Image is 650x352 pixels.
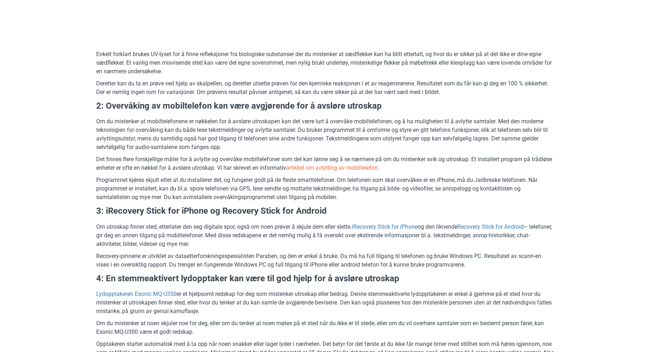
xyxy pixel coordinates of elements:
p: Recovery-pinnene er utviklet av dataetterforskningsspesialisten Paraben, og den er enkel å bruke.... [96,252,554,269]
a: Lydopptakeren Esonic MQ-U350 [96,290,177,298]
h3: 3: iRecovery Stick for iPhone og Recovery Stick for Android [96,205,554,217]
p: Det finnes flere forskjellige måter for å avlytte og overvåke mobiltelefoner som det kan lønne se... [96,155,554,172]
p: Programmet kjøres skjult etter at du installerer det, og fungerer godt på de fleste smarttelefone... [96,176,554,202]
p: er et hjelpsomt redskap for deg som mistenker utroskap eller bedrag. Denne stemmeaktiverte lydopp... [96,290,554,316]
p: Deretter kan du ta en prøve ved hjelp av skalpellen, og deretter utsette prøven for den kjemiske ... [96,79,554,96]
a: Recovery Stick for Android [457,223,524,231]
p: Om du mistenker at noen skjuler noe for deg, eller om du tenker at noen møtes på et sted når du i... [96,319,554,336]
a: artikkel om avlytting av mobiltelefon [286,164,378,172]
p: Om utroskap finner sted, etterlater den seg digitale spor, også om noen prøver å skjule dem eller... [96,223,554,248]
p: Enkelt forklart brukes UV-lyset for å finne refleksjoner fra biologiske substanser der du mistenk... [96,50,554,76]
h3: 2: Overvåking av mobiltelefon kan være avgjørende for å avsløre utroskap [96,100,554,112]
h3: 4: En stemmeaktivert lydopptaker kan være til god hjelp for å avsløre utroskap [96,273,554,285]
a: iRecovery Stick for iPhone [352,223,418,231]
p: Om du mistenker at mobiltelefonene er nøkkelen for å avsløre utroskapen kan det være lurt å overv... [96,117,554,152]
